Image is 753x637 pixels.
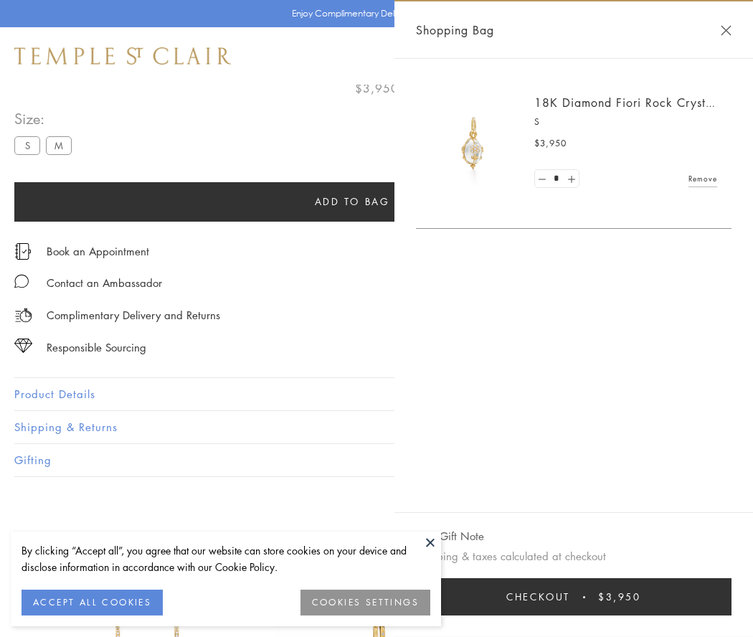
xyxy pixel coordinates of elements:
span: Size: [14,107,77,131]
button: COOKIES SETTINGS [300,590,430,615]
p: Complimentary Delivery and Returns [47,306,220,324]
span: $3,950 [355,79,399,98]
img: MessageIcon-01_2.svg [14,274,29,288]
div: Contact an Ambassador [47,274,162,292]
p: Shipping & taxes calculated at checkout [416,547,731,565]
img: icon_sourcing.svg [14,339,32,353]
span: $3,950 [534,136,567,151]
a: Book an Appointment [47,243,149,259]
a: Set quantity to 2 [564,170,578,188]
div: Responsible Sourcing [47,339,146,357]
label: M [46,136,72,154]
span: $3,950 [598,589,641,605]
span: Add to bag [315,194,390,209]
span: Shopping Bag [416,21,494,39]
p: Enjoy Complimentary Delivery & Returns [292,6,455,21]
button: ACCEPT ALL COOKIES [22,590,163,615]
span: Checkout [506,589,570,605]
button: Product Details [14,378,739,410]
button: Close Shopping Bag [721,25,731,36]
button: Checkout $3,950 [416,578,731,615]
a: Set quantity to 0 [535,170,549,188]
img: Temple St. Clair [14,47,231,65]
img: icon_delivery.svg [14,306,32,324]
div: By clicking “Accept all”, you agree that our website can store cookies on your device and disclos... [22,542,430,575]
button: Shipping & Returns [14,411,739,443]
img: icon_appointment.svg [14,243,32,260]
p: S [534,115,717,129]
img: P51889-E11FIORI [430,100,516,187]
button: Gifting [14,444,739,476]
a: Remove [688,171,717,187]
button: Add to bag [14,182,690,222]
label: S [14,136,40,154]
h3: You May Also Like [36,528,717,551]
button: Add Gift Note [416,527,484,545]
